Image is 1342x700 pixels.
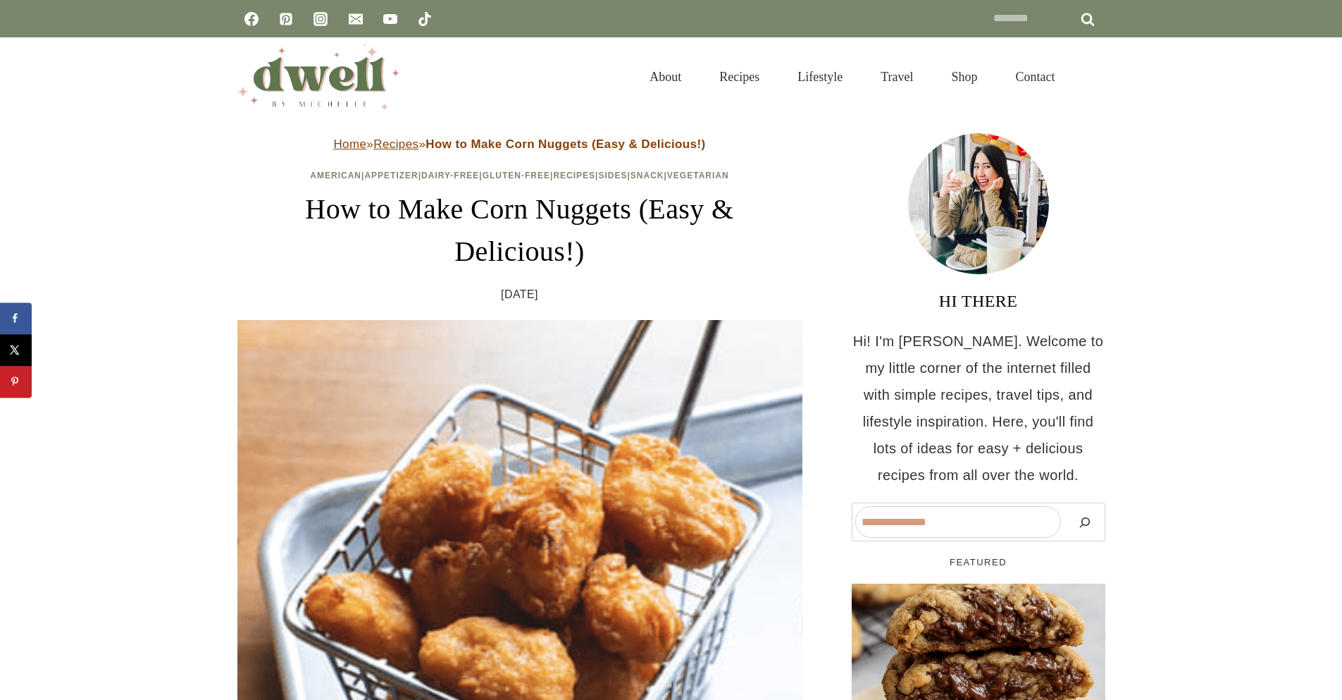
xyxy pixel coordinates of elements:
a: Instagram [306,5,335,33]
p: Hi! I'm [PERSON_NAME]. Welcome to my little corner of the internet filled with simple recipes, tr... [852,328,1105,489]
a: YouTube [376,5,404,33]
a: Appetizer [364,171,418,180]
strong: How to Make Corn Nuggets (Easy & Delicious!) [425,137,705,151]
a: Sides [598,171,627,180]
a: Pinterest [272,5,300,33]
a: Recipes [553,171,595,180]
a: Facebook [237,5,266,33]
a: Contact [997,52,1074,102]
img: DWELL by michelle [237,44,399,109]
a: Shop [932,52,996,102]
a: Recipes [373,137,418,151]
a: Recipes [700,52,778,102]
h1: How to Make Corn Nuggets (Easy & Delicious!) [237,188,802,273]
span: » » [333,137,705,151]
time: [DATE] [501,284,538,305]
a: About [630,52,700,102]
a: Snack [630,171,664,180]
a: Home [333,137,366,151]
a: Vegetarian [667,171,729,180]
a: Dairy-Free [421,171,479,180]
a: American [310,171,361,180]
button: View Search Form [1081,65,1105,89]
a: Lifestyle [778,52,862,102]
h5: FEATURED [852,555,1105,570]
a: TikTok [411,5,439,33]
h3: HI THERE [852,288,1105,314]
a: Email [342,5,370,33]
button: Search [1068,506,1102,538]
a: Travel [862,52,932,102]
nav: Primary Navigation [630,52,1074,102]
a: Gluten-Free [483,171,550,180]
span: | | | | | | | [310,171,728,180]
